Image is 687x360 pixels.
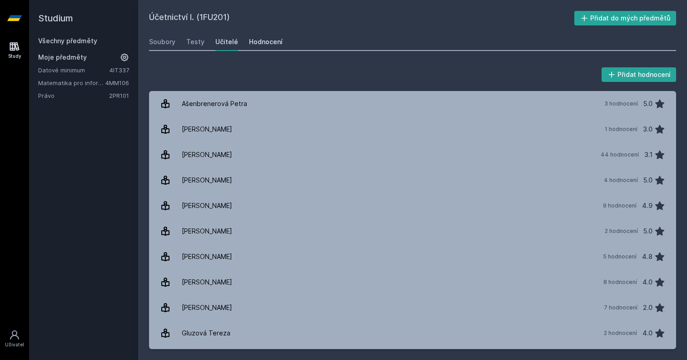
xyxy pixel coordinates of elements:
[249,37,283,46] div: Hodnocení
[605,126,637,133] div: 1 hodnocení
[182,95,247,113] div: Ašenbrenerová Petra
[38,66,110,75] a: Datové minimum
[603,202,637,209] div: 9 hodnocení
[149,167,676,193] a: [PERSON_NAME] 4 hodnocení 5.0
[604,304,637,311] div: 7 hodnocení
[643,222,652,240] div: 5.0
[8,53,21,60] div: Study
[182,324,230,342] div: Gluzová Tereza
[149,320,676,346] a: Gluzová Tereza 2 hodnocení 4.0
[149,244,676,269] a: [PERSON_NAME] 5 hodnocení 4.8
[642,197,652,215] div: 4.9
[38,37,97,45] a: Všechny předměty
[110,66,129,74] a: 4IT337
[186,37,204,46] div: Testy
[149,117,676,142] a: [PERSON_NAME] 1 hodnocení 3.0
[149,269,676,295] a: [PERSON_NAME] 8 hodnocení 4.0
[182,248,232,266] div: [PERSON_NAME]
[604,100,638,107] div: 3 hodnocení
[2,36,27,64] a: Study
[38,53,87,62] span: Moje předměty
[643,120,652,138] div: 3.0
[105,79,129,86] a: 4MM106
[182,299,232,317] div: [PERSON_NAME]
[109,92,129,99] a: 2PR101
[149,33,175,51] a: Soubory
[149,193,676,218] a: [PERSON_NAME] 9 hodnocení 4.9
[642,324,652,342] div: 4.0
[182,197,232,215] div: [PERSON_NAME]
[149,37,175,46] div: Soubory
[182,146,232,164] div: [PERSON_NAME]
[182,222,232,240] div: [PERSON_NAME]
[644,146,652,164] div: 3.1
[643,299,652,317] div: 2.0
[574,11,677,25] button: Přidat do mých předmětů
[149,218,676,244] a: [PERSON_NAME] 2 hodnocení 5.0
[642,273,652,291] div: 4.0
[38,78,105,87] a: Matematika pro informatiky
[601,151,639,158] div: 44 hodnocení
[603,253,637,260] div: 5 hodnocení
[149,295,676,320] a: [PERSON_NAME] 7 hodnocení 2.0
[643,171,652,189] div: 5.0
[605,228,638,235] div: 2 hodnocení
[182,273,232,291] div: [PERSON_NAME]
[186,33,204,51] a: Testy
[604,330,637,337] div: 2 hodnocení
[182,120,232,138] div: [PERSON_NAME]
[642,248,652,266] div: 4.8
[149,142,676,167] a: [PERSON_NAME] 44 hodnocení 3.1
[38,91,109,100] a: Právo
[603,279,637,286] div: 8 hodnocení
[602,67,677,82] button: Přidat hodnocení
[149,91,676,117] a: Ašenbrenerová Petra 3 hodnocení 5.0
[604,177,638,184] div: 4 hodnocení
[643,95,652,113] div: 5.0
[215,37,238,46] div: Učitelé
[2,325,27,353] a: Uživatel
[215,33,238,51] a: Učitelé
[5,341,24,348] div: Uživatel
[149,11,574,25] h2: Účetnictví I. (1FU201)
[182,171,232,189] div: [PERSON_NAME]
[249,33,283,51] a: Hodnocení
